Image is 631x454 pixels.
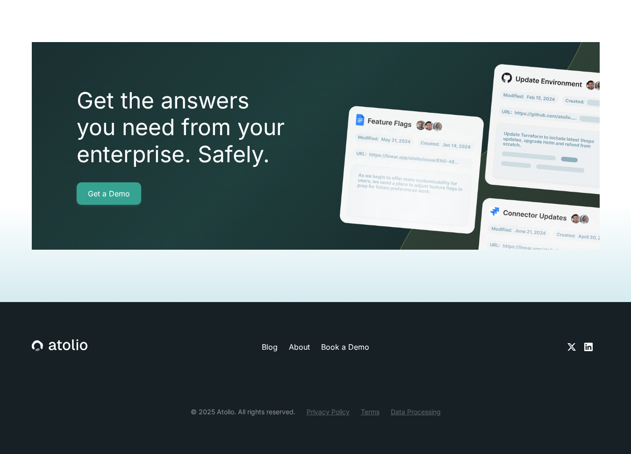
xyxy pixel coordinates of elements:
[77,87,338,168] h2: Get the answers you need from your enterprise. Safely.
[584,409,631,454] iframe: Chat Widget
[191,407,295,417] div: © 2025 Atolio. All rights reserved.
[361,407,380,417] a: Terms
[321,341,369,353] a: Book a Demo
[262,341,278,353] a: Blog
[391,407,441,417] a: Data Processing
[77,182,141,205] a: Get a Demo
[307,407,350,417] a: Privacy Policy
[289,341,310,353] a: About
